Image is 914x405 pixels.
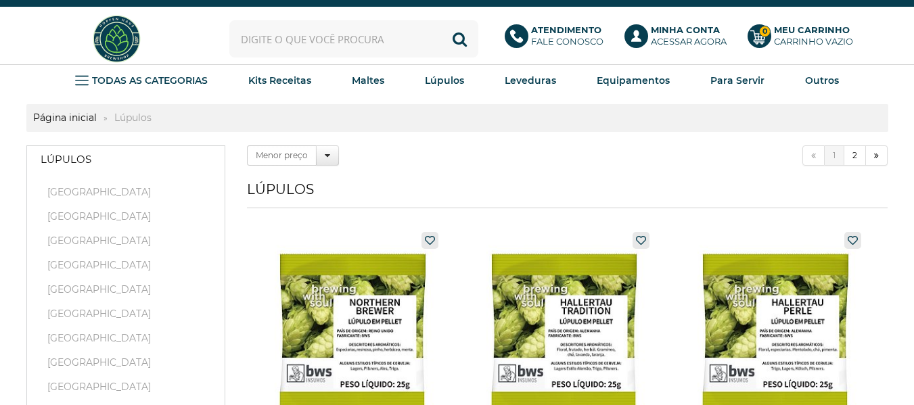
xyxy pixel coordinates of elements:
[41,234,211,247] a: [GEOGRAPHIC_DATA]
[41,153,91,166] strong: Lúpulos
[248,74,311,87] strong: Kits Receitas
[75,70,208,91] a: TODAS AS CATEGORIAS
[759,26,771,37] strong: 0
[41,307,211,320] a: [GEOGRAPHIC_DATA]
[41,258,211,272] a: [GEOGRAPHIC_DATA]
[597,70,670,91] a: Equipamentos
[531,24,603,47] p: Fale conosco
[505,24,611,54] a: AtendimentoFale conosco
[26,112,104,124] a: Página inicial
[651,24,720,35] b: Minha Conta
[92,74,208,87] strong: TODAS AS CATEGORIAS
[248,70,311,91] a: Kits Receitas
[651,24,727,47] p: Acessar agora
[505,74,556,87] strong: Leveduras
[844,145,866,166] a: 2
[425,74,464,87] strong: Lúpulos
[41,283,211,296] a: [GEOGRAPHIC_DATA]
[41,210,211,223] a: [GEOGRAPHIC_DATA]
[774,24,850,35] b: Meu Carrinho
[91,14,142,64] img: Hopfen Haus BrewShop
[247,181,888,208] h1: Lúpulos
[108,112,158,124] strong: Lúpulos
[41,380,211,394] a: [GEOGRAPHIC_DATA]
[41,185,211,199] a: [GEOGRAPHIC_DATA]
[825,145,844,166] a: 1
[531,24,601,35] b: Atendimento
[41,356,211,369] a: [GEOGRAPHIC_DATA]
[441,20,478,57] button: Buscar
[710,70,764,91] a: Para Servir
[41,331,211,345] a: [GEOGRAPHIC_DATA]
[805,74,839,87] strong: Outros
[624,24,734,54] a: Minha ContaAcessar agora
[425,70,464,91] a: Lúpulos
[505,70,556,91] a: Leveduras
[229,20,478,57] input: Digite o que você procura
[597,74,670,87] strong: Equipamentos
[247,145,317,166] label: Menor preço
[352,74,384,87] strong: Maltes
[352,70,384,91] a: Maltes
[805,70,839,91] a: Outros
[27,146,225,173] a: Lúpulos
[710,74,764,87] strong: Para Servir
[774,36,853,47] div: Carrinho Vazio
